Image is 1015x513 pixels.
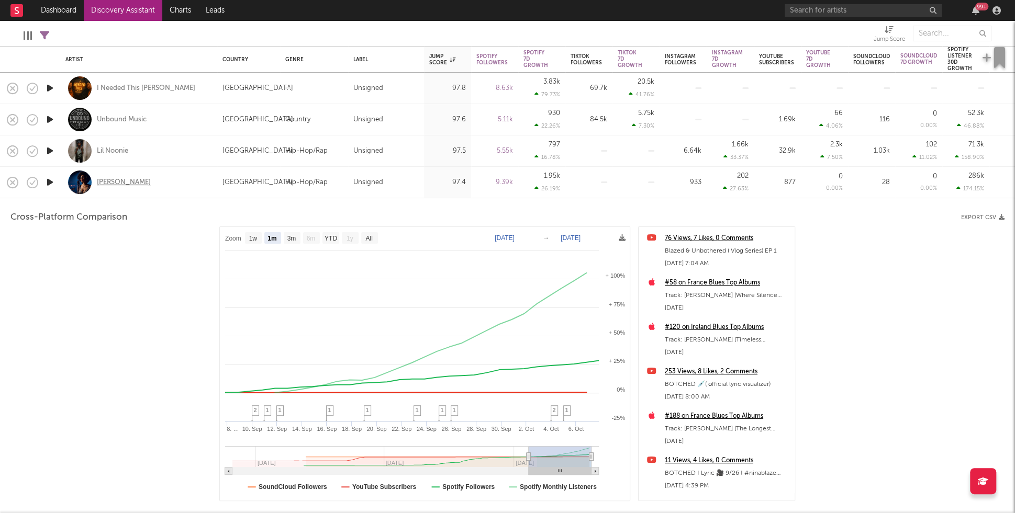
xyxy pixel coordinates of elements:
[549,141,560,148] div: 797
[617,386,625,393] text: 0%
[853,145,890,157] div: 1.03k
[912,154,937,161] div: 11.02 %
[665,454,789,467] div: 11 Views, 4 Likes, 0 Comments
[342,426,362,432] text: 18. Sep
[367,426,387,432] text: 20. Sep
[920,123,937,129] div: 0.00 %
[665,435,789,448] div: [DATE]
[933,110,937,117] div: 0
[353,145,383,157] div: Unsigned
[759,176,796,189] div: 877
[665,366,789,378] a: 253 Views, 8 Likes, 2 Comments
[265,407,269,413] span: 1
[665,53,696,66] div: Instagram Followers
[429,82,466,95] div: 97.8
[737,173,749,179] div: 202
[534,122,560,129] div: 22.26 %
[440,407,443,413] span: 1
[785,4,942,17] input: Search for artists
[665,499,789,511] a: 122 Views, 6 Likes, 4 Comments
[259,483,327,491] text: SoundCloud Followers
[328,407,331,413] span: 1
[565,407,568,413] span: 1
[429,176,466,189] div: 97.4
[874,33,905,46] div: Jump Score
[65,56,207,63] div: Artist
[665,245,789,257] div: Blazed & Unbothered ( Vlog Series) EP 1
[353,56,414,63] div: Label
[97,178,151,187] div: [PERSON_NAME]
[665,391,789,403] div: [DATE] 8:00 AM
[552,407,555,413] span: 2
[97,146,128,156] div: Lil Noonie
[227,426,239,432] text: 8. …
[534,185,560,192] div: 26.19 %
[968,141,984,148] div: 71.3k
[665,289,789,302] div: Track: [PERSON_NAME] (Where Silence Sings) Full Album
[317,426,337,432] text: 16. Sep
[723,185,749,192] div: 27.63 %
[442,426,462,432] text: 26. Sep
[325,235,337,242] text: YTD
[759,113,796,126] div: 1.69k
[606,272,626,279] text: + 100%
[24,20,32,51] div: Edit Columns
[222,145,293,157] div: [GEOGRAPHIC_DATA]
[972,6,979,15] button: 99+
[222,56,270,63] div: Country
[665,410,789,423] a: #188 on France Blues Top Albums
[665,277,789,289] a: #58 on France Blues Top Albums
[543,234,549,242] text: →
[839,173,843,180] div: 0
[40,20,49,51] div: Filters(11 filters active)
[534,91,560,98] div: 79.73 %
[353,176,383,189] div: Unsigned
[609,358,626,364] text: + 25%
[417,426,437,432] text: 24. Sep
[618,50,642,69] div: Tiktok 7D Growth
[253,407,256,413] span: 2
[638,110,654,117] div: 5.75k
[287,235,296,242] text: 3m
[819,122,843,129] div: 4.06 %
[900,53,937,65] div: Soundcloud 7D Growth
[285,176,328,189] div: Hip-Hop/Rap
[820,154,843,161] div: 7.50 %
[571,113,607,126] div: 84.5k
[278,407,281,413] span: 1
[267,426,287,432] text: 12. Sep
[523,50,548,69] div: Spotify 7D Growth
[222,82,293,95] div: [GEOGRAPHIC_DATA]
[947,47,972,72] div: Spotify Listener 30D Growth
[492,426,511,432] text: 30. Sep
[571,82,607,95] div: 69.7k
[97,84,195,93] div: I Needed This [PERSON_NAME]
[429,145,466,157] div: 97.5
[665,321,789,334] div: #120 on Ireland Blues Top Albums
[520,483,597,491] text: Spotify Monthly Listeners
[307,235,316,242] text: 6m
[476,53,508,66] div: Spotify Followers
[249,235,258,242] text: 1w
[476,113,513,126] div: 5.11k
[629,91,654,98] div: 41.76 %
[429,53,455,66] div: Jump Score
[665,346,789,359] div: [DATE]
[732,141,749,148] div: 1.66k
[665,334,789,346] div: Track: [PERSON_NAME] (Timeless Soul&Blues) Full Album
[632,122,654,129] div: 7.30 %
[415,407,418,413] span: 1
[806,50,831,69] div: YouTube 7D Growth
[665,480,789,492] div: [DATE] 4:39 PM
[222,176,293,189] div: [GEOGRAPHIC_DATA]
[561,234,581,242] text: [DATE]
[476,145,513,157] div: 5.55k
[476,176,513,189] div: 9.39k
[519,426,534,432] text: 2. Oct
[534,154,560,161] div: 16.78 %
[292,426,312,432] text: 14. Sep
[968,173,984,179] div: 286k
[853,53,890,66] div: Soundcloud Followers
